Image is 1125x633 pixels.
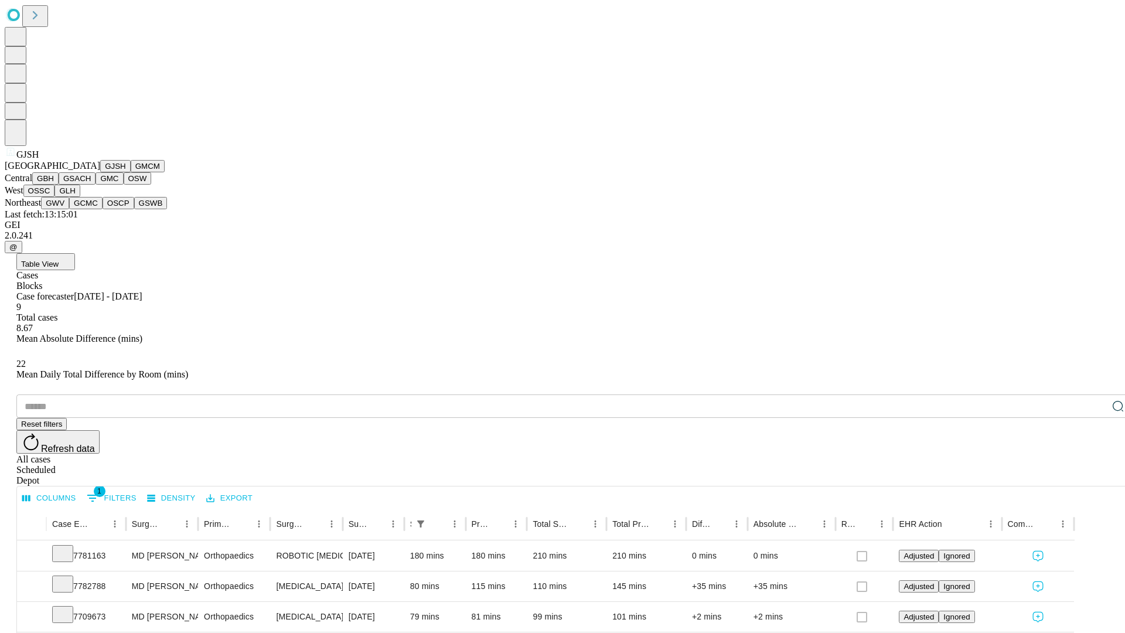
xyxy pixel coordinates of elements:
[349,541,398,571] div: [DATE]
[21,260,59,268] span: Table View
[472,519,490,529] div: Predicted In Room Duration
[16,323,33,333] span: 8.67
[899,580,939,593] button: Adjusted
[904,552,934,560] span: Adjusted
[472,541,521,571] div: 180 mins
[712,516,728,532] button: Sort
[276,571,336,601] div: [MEDICAL_DATA] [MEDICAL_DATA]
[349,519,367,529] div: Surgery Date
[162,516,179,532] button: Sort
[16,253,75,270] button: Table View
[612,541,680,571] div: 210 mins
[1008,519,1037,529] div: Comments
[446,516,463,532] button: Menu
[754,602,830,632] div: +2 mins
[276,519,305,529] div: Surgery Name
[276,602,336,632] div: [MEDICAL_DATA] WITH [MEDICAL_DATA] REPAIR
[612,571,680,601] div: 145 mins
[507,516,524,532] button: Menu
[5,161,100,171] span: [GEOGRAPHIC_DATA]
[54,185,80,197] button: GLH
[1055,516,1071,532] button: Menu
[939,580,974,593] button: Ignored
[533,602,601,632] div: 99 mins
[754,519,799,529] div: Absolute Difference
[59,172,96,185] button: GSACH
[132,541,192,571] div: MD [PERSON_NAME] [PERSON_NAME] Md
[899,611,939,623] button: Adjusted
[107,516,123,532] button: Menu
[5,198,41,207] span: Northeast
[23,577,40,597] button: Expand
[52,571,120,601] div: 7782788
[16,418,67,430] button: Reset filters
[369,516,385,532] button: Sort
[5,173,32,183] span: Central
[134,197,168,209] button: GSWB
[103,197,134,209] button: OSCP
[410,602,460,632] div: 79 mins
[94,485,105,497] span: 1
[52,519,89,529] div: Case Epic Id
[612,519,649,529] div: Total Predicted Duration
[5,230,1120,241] div: 2.0.241
[96,172,123,185] button: GMC
[841,519,857,529] div: Resolved in EHR
[899,519,942,529] div: EHR Action
[754,571,830,601] div: +35 mins
[816,516,833,532] button: Menu
[5,241,22,253] button: @
[430,516,446,532] button: Sort
[23,546,40,567] button: Expand
[276,541,336,571] div: ROBOTIC [MEDICAL_DATA] KNEE TOTAL
[132,571,192,601] div: MD [PERSON_NAME] [PERSON_NAME] Md
[349,602,398,632] div: [DATE]
[23,607,40,628] button: Expand
[533,571,601,601] div: 110 mins
[899,550,939,562] button: Adjusted
[204,541,264,571] div: Orthopaedics
[41,197,69,209] button: GWV
[650,516,667,532] button: Sort
[754,541,830,571] div: 0 mins
[307,516,323,532] button: Sort
[943,552,970,560] span: Ignored
[5,209,78,219] span: Last fetch: 13:15:01
[533,519,570,529] div: Total Scheduled Duration
[16,291,74,301] span: Case forecaster
[132,519,161,529] div: Surgeon Name
[179,516,195,532] button: Menu
[323,516,340,532] button: Menu
[204,519,233,529] div: Primary Service
[692,571,742,601] div: +35 mins
[52,541,120,571] div: 7781163
[939,611,974,623] button: Ignored
[943,612,970,621] span: Ignored
[349,571,398,601] div: [DATE]
[251,516,267,532] button: Menu
[19,489,79,508] button: Select columns
[16,149,39,159] span: GJSH
[667,516,683,532] button: Menu
[16,302,21,312] span: 9
[74,291,142,301] span: [DATE] - [DATE]
[52,602,120,632] div: 7709673
[410,571,460,601] div: 80 mins
[800,516,816,532] button: Sort
[983,516,999,532] button: Menu
[203,489,255,508] button: Export
[90,516,107,532] button: Sort
[472,602,521,632] div: 81 mins
[571,516,587,532] button: Sort
[16,369,188,379] span: Mean Daily Total Difference by Room (mins)
[692,519,711,529] div: Difference
[204,602,264,632] div: Orthopaedics
[234,516,251,532] button: Sort
[874,516,890,532] button: Menu
[204,571,264,601] div: Orthopaedics
[16,359,26,369] span: 22
[144,489,199,508] button: Density
[943,582,970,591] span: Ignored
[728,516,745,532] button: Menu
[131,160,165,172] button: GMCM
